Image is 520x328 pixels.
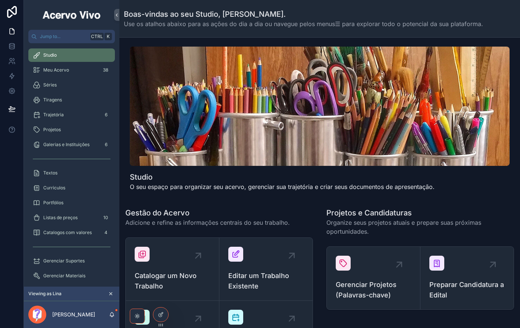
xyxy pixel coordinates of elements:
span: Trajetória [43,112,64,118]
a: Gerenciar Materiais [28,269,115,283]
span: Meu Acervo [43,67,69,73]
span: Use os atalhos abaixo para as ações do dia a dia ou navegue pelos menus☰ para explorar todo o pot... [124,19,483,28]
a: Preparar Candidatura a Edital [420,247,514,309]
div: scrollable content [24,43,119,287]
a: Séries [28,78,115,92]
a: Listas de preços10 [28,211,115,224]
div: 6 [101,110,110,119]
a: Tiragens [28,93,115,107]
a: Studio [28,48,115,62]
a: Textos [28,166,115,180]
button: Jump to...CtrlK [28,30,115,43]
span: Jump to... [40,34,87,40]
a: Trajetória6 [28,108,115,122]
span: Textos [43,170,57,176]
p: [PERSON_NAME] [52,311,95,318]
a: Galerias e Instituições6 [28,138,115,151]
img: App logo [41,9,102,21]
span: Gerenciar Suportes [43,258,85,264]
span: Gerenciar Projetos (Palavras-chave) [336,280,411,300]
span: Curriculos [43,185,65,191]
span: Adicione e refine as informações centrais do seu trabalho. [125,218,290,227]
a: Projetos [28,123,115,136]
span: Séries [43,82,57,88]
span: Organize seus projetos atuais e prepare suas próximas oportunidades. [326,218,514,236]
h1: Studio [130,172,435,182]
span: Gerenciar Materiais [43,273,85,279]
a: Gerenciar Suportes [28,254,115,268]
span: Studio [43,52,57,58]
a: Meu Acervo38 [28,63,115,77]
div: 6 [101,140,110,149]
a: Gerenciar Projetos (Palavras-chave) [327,247,420,309]
span: Catalogar um Novo Trabalho [135,271,210,291]
h1: Boas-vindas ao seu Studio, [PERSON_NAME]. [124,9,483,19]
span: Editar um Trabalho Existente [228,271,304,291]
a: Editar um Trabalho Existente [219,238,313,301]
div: 10 [101,213,110,222]
p: O seu espaço para organizar seu acervo, gerenciar sua trajetória e criar seus documentos de apres... [130,182,435,191]
a: Curriculos [28,181,115,195]
span: Ctrl [90,33,104,40]
span: Catalogos com valores [43,230,92,236]
span: Listas de preços [43,215,78,221]
a: Catalogar um Novo Trabalho [126,238,219,301]
h1: Projetos e Candidaturas [326,208,514,218]
span: Viewing as Lina [28,291,62,297]
span: Portfólios [43,200,63,206]
a: Portfólios [28,196,115,209]
span: K [105,34,111,40]
a: Catalogos com valores4 [28,226,115,239]
h1: Gestão do Acervo [125,208,290,218]
div: 4 [101,228,110,237]
div: 38 [101,66,110,75]
span: Tiragens [43,97,62,103]
span: Preparar Candidatura a Edital [429,280,505,300]
span: Projetos [43,127,61,133]
span: Galerias e Instituições [43,142,90,148]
